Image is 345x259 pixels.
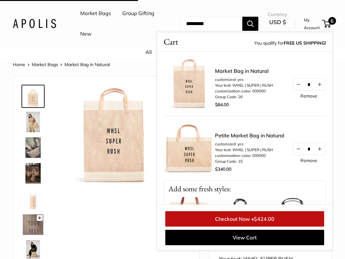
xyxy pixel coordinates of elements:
img: Market Bag in Natural [23,163,43,184]
a: Group Gifting [122,9,154,18]
button: Decrease quantity by 1 [293,143,304,155]
a: New [80,29,91,39]
a: 6 [323,20,331,28]
input: Quantity [304,146,314,151]
img: Market Bag in Natural [23,137,43,158]
p: Add some fresh styles: [164,181,325,197]
span: 6 [328,17,336,25]
a: Market Bags [32,62,58,67]
li: Group Code: 15 [215,159,284,164]
a: Market Bag in Natural [22,136,45,159]
button: Search [242,17,258,31]
a: Market Bag in Natural [22,85,45,108]
nav: Breadcrumb [13,60,110,69]
li: Group Code: 26 [215,94,273,100]
img: description_13" wide, 18" high, 8" deep; handles: 3.5" [23,189,43,209]
span: $84.00 [215,102,229,108]
a: Market Bags [80,9,111,18]
button: Increase quantity by 1 [314,79,325,90]
a: Market Bag in Natural [22,110,45,134]
button: USD $ [268,17,287,38]
a: Checkout Now •$424.00 [165,211,324,227]
a: Remove [300,94,317,98]
li: customization-color: 000000 [215,153,284,159]
a: Petite Market Bag in Natural [215,132,284,139]
a: All [145,49,152,55]
span: $424.00 [254,216,274,222]
img: Market Bag in Natural [23,214,43,235]
button: Decrease quantity by 1 [293,79,304,90]
img: Apolis [13,19,56,28]
span: You qualify for [254,39,326,48]
span: Cart [164,36,178,48]
li: Your text: WHSL | SUPER | RUSH [215,82,273,88]
strong: FREE US SHIPPING! [284,40,326,46]
img: customizer-prod [65,86,164,185]
input: Search... [181,17,242,31]
input: Quantity [304,82,314,87]
li: customized: yes [215,77,273,82]
li: customization-color: 000000 [215,88,273,94]
a: description_13" wide, 18" high, 8" deep; handles: 3.5" [22,187,45,211]
a: View Cart [165,230,324,245]
a: Market Bag in Natural [215,67,273,75]
a: My Account [304,16,320,32]
span: $340.00 [215,166,231,172]
img: Market Bag in Natural [23,86,43,107]
span: USD $ [269,19,286,25]
a: Market Bag in Natural [22,162,45,185]
a: Market Bag in Natural [22,213,45,236]
span: Currency [268,10,287,19]
a: Remove [300,158,317,163]
button: Increase quantity by 1 [314,143,325,155]
span: Market Bag in Natural [65,62,110,67]
a: New [157,49,168,55]
img: Market Bag in Natural [23,112,43,132]
li: Your text: WHSL | SUPER | RUSH [215,147,284,153]
li: customized: yes [215,141,284,147]
a: Home [13,62,25,67]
